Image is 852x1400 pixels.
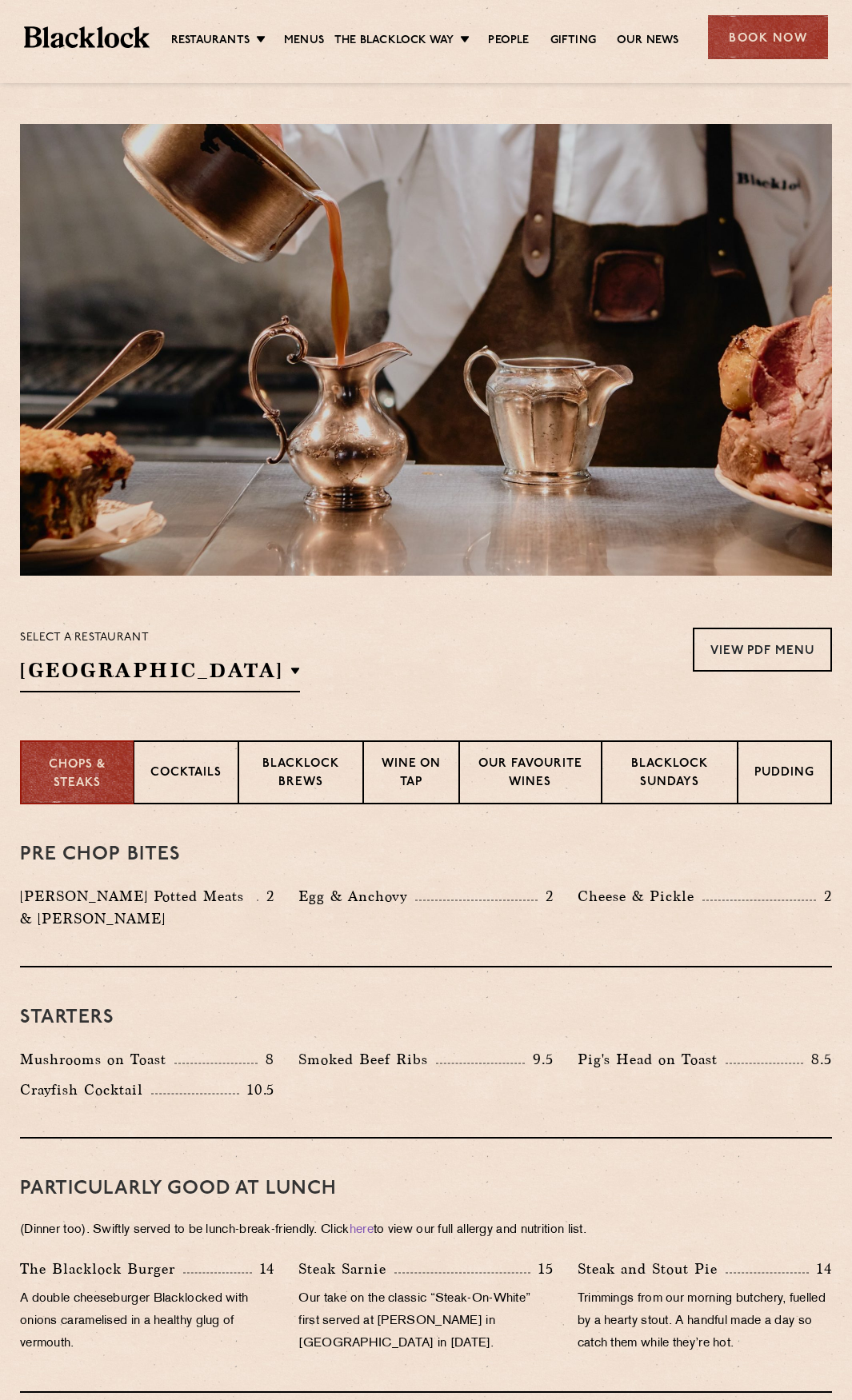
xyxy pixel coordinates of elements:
a: The Blacklock Way [334,33,454,50]
p: Cocktails [150,764,222,784]
p: 2 [538,886,554,907]
a: Gifting [550,33,596,50]
p: Chops & Steaks [38,756,117,792]
a: View PDF Menu [693,628,832,672]
p: Steak Sarnie [298,1258,394,1280]
p: Mushrooms on Toast [20,1048,174,1071]
h3: PARTICULARLY GOOD AT LUNCH [20,1179,832,1199]
a: here [350,1224,374,1236]
a: Our News [617,33,679,50]
p: 14 [809,1258,832,1279]
p: Pig's Head on Toast [578,1048,726,1071]
p: Blacklock Brews [255,756,347,793]
p: 15 [530,1258,554,1279]
p: Trimmings from our morning butchery, fuelled by a hearty stout. A handful made a day so catch the... [578,1288,832,1355]
h2: [GEOGRAPHIC_DATA] [20,656,300,692]
p: Crayfish Cocktail [20,1079,151,1101]
a: Menus [284,33,324,50]
p: 8 [258,1049,274,1070]
p: Wine on Tap [380,756,442,793]
p: Our favourite wines [476,756,586,793]
a: Restaurants [171,33,250,50]
p: 9.5 [525,1049,554,1070]
p: [PERSON_NAME] Potted Meats & [PERSON_NAME] [20,885,257,930]
p: 8.5 [803,1049,832,1070]
p: 14 [252,1258,275,1279]
p: 10.5 [239,1079,274,1100]
p: A double cheeseburger Blacklocked with onions caramelised in a healthy glug of vermouth. [20,1288,274,1355]
a: People [488,33,529,50]
p: Steak and Stout Pie [578,1258,726,1280]
h3: Pre Chop Bites [20,844,832,865]
p: 2 [816,886,832,907]
p: Cheese & Pickle [578,885,702,907]
p: Our take on the classic “Steak-On-White” first served at [PERSON_NAME] in [GEOGRAPHIC_DATA] in [D... [298,1288,553,1355]
p: Smoked Beef Ribs [298,1048,436,1071]
div: Book Now [708,15,828,59]
p: The Blacklock Burger [20,1258,183,1280]
p: Pudding [754,764,814,784]
h3: Starters [20,1007,832,1028]
p: Blacklock Sundays [618,756,721,793]
p: 2 [258,886,274,907]
p: Select a restaurant [20,628,300,648]
img: BL_Textured_Logo-footer-cropped.svg [24,26,150,48]
p: (Dinner too). Swiftly served to be lunch-break-friendly. Click to view our full allergy and nutri... [20,1219,832,1242]
p: Egg & Anchovy [298,885,415,907]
